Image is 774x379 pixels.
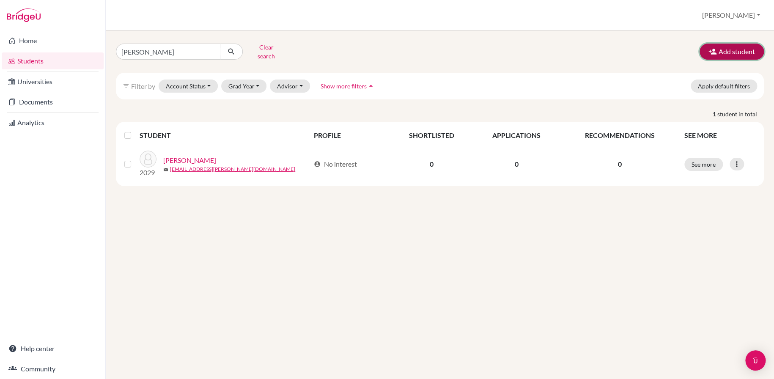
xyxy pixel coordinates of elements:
p: 2029 [140,168,156,178]
p: 0 [565,159,674,169]
button: Add student [700,44,764,60]
button: Apply default filters [691,80,757,93]
div: Open Intercom Messenger [745,350,766,371]
a: Home [2,32,104,49]
img: Galinich, Kira [140,151,156,168]
span: Filter by [131,82,155,90]
button: [PERSON_NAME] [698,7,764,23]
a: Help center [2,340,104,357]
th: PROFILE [309,125,390,146]
button: Account Status [159,80,218,93]
span: account_circle [314,161,321,168]
span: Show more filters [321,82,367,90]
button: Grad Year [221,80,267,93]
th: SHORTLISTED [390,125,473,146]
button: Advisor [270,80,310,93]
a: [EMAIL_ADDRESS][PERSON_NAME][DOMAIN_NAME] [170,165,295,173]
td: 0 [390,146,473,183]
th: RECOMMENDATIONS [560,125,679,146]
button: Show more filtersarrow_drop_up [313,80,382,93]
a: Documents [2,93,104,110]
img: Bridge-U [7,8,41,22]
a: Students [2,52,104,69]
th: SEE MORE [679,125,760,146]
i: filter_list [123,82,129,89]
strong: 1 [713,110,717,118]
th: APPLICATIONS [473,125,560,146]
a: Analytics [2,114,104,131]
a: Universities [2,73,104,90]
a: [PERSON_NAME] [163,155,216,165]
div: No interest [314,159,357,169]
i: arrow_drop_up [367,82,375,90]
span: mail [163,167,168,172]
th: STUDENT [140,125,309,146]
span: student in total [717,110,764,118]
a: Community [2,360,104,377]
input: Find student by name... [116,44,221,60]
button: Clear search [243,41,290,63]
td: 0 [473,146,560,183]
button: See more [684,158,723,171]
